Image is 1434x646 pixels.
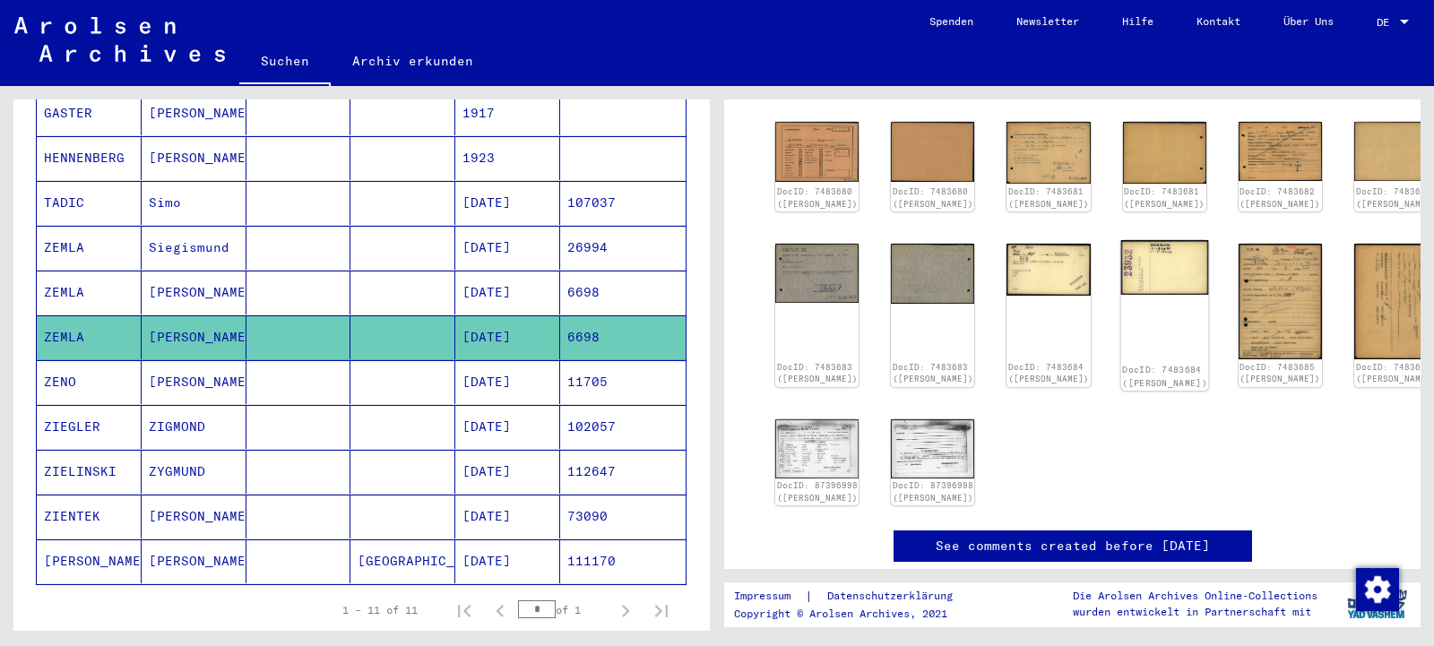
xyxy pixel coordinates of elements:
img: 002.jpg [891,122,974,182]
mat-cell: [DATE] [455,450,560,494]
mat-cell: 26994 [560,226,686,270]
mat-cell: Simo [142,181,246,225]
a: DocID: 87396998 ([PERSON_NAME]) [777,480,858,503]
div: | [734,587,974,606]
mat-cell: [DATE] [455,181,560,225]
mat-cell: 112647 [560,450,686,494]
mat-cell: [PERSON_NAME] [142,360,246,404]
mat-cell: [PERSON_NAME] [142,495,246,538]
mat-cell: [DATE] [455,271,560,314]
button: Previous page [482,592,518,628]
img: Zustimmung ändern [1356,568,1399,611]
a: DocID: 7483683 ([PERSON_NAME]) [777,362,858,384]
a: Datenschutzerklärung [813,587,974,606]
mat-cell: [DATE] [455,360,560,404]
a: DocID: 7483685 ([PERSON_NAME]) [1240,362,1320,384]
mat-cell: TADIC [37,181,142,225]
a: Archiv erkunden [331,39,495,82]
img: 001.jpg [1006,122,1090,183]
img: 002.jpg [1123,122,1206,184]
mat-cell: Siegismund [142,226,246,270]
img: yv_logo.png [1343,581,1411,626]
mat-cell: [DATE] [455,405,560,449]
mat-cell: 1917 [455,91,560,135]
mat-cell: GASTER [37,91,142,135]
div: 1 – 11 of 11 [342,602,418,618]
mat-cell: 6698 [560,315,686,359]
img: 002.jpg [891,419,974,478]
a: Impressum [734,587,805,606]
img: 001.jpg [1239,244,1322,359]
img: 002.jpg [1120,240,1208,295]
mat-cell: [PERSON_NAME] [142,539,246,583]
mat-cell: ZEMLA [37,271,142,314]
div: Zustimmung ändern [1355,567,1398,610]
img: Arolsen_neg.svg [14,17,225,62]
a: DocID: 7483680 ([PERSON_NAME]) [777,186,858,209]
mat-cell: [PERSON_NAME] [142,271,246,314]
p: wurden entwickelt in Partnerschaft mit [1073,604,1317,620]
img: 002.jpg [891,244,974,304]
img: 001.jpg [775,122,859,182]
mat-cell: 11705 [560,360,686,404]
mat-cell: [PERSON_NAME] [142,136,246,180]
p: Die Arolsen Archives Online-Collections [1073,588,1317,604]
a: DocID: 7483684 ([PERSON_NAME]) [1008,362,1089,384]
mat-cell: [DATE] [455,226,560,270]
img: 001.jpg [775,244,859,304]
mat-cell: 111170 [560,539,686,583]
img: 001.jpg [1239,122,1322,181]
a: DocID: 7483681 ([PERSON_NAME]) [1008,186,1089,209]
mat-cell: 73090 [560,495,686,538]
mat-cell: 102057 [560,405,686,449]
a: DocID: 7483682 ([PERSON_NAME]) [1240,186,1320,209]
a: DocID: 7483684 ([PERSON_NAME]) [1122,365,1207,388]
mat-cell: [PERSON_NAME] [37,539,142,583]
mat-cell: ZIEGLER [37,405,142,449]
a: Suchen [239,39,331,86]
mat-cell: [DATE] [455,315,560,359]
button: Last page [644,592,679,628]
mat-cell: ZIELINSKI [37,450,142,494]
mat-cell: ZIGMOND [142,405,246,449]
mat-cell: 107037 [560,181,686,225]
mat-cell: [DATE] [455,539,560,583]
mat-cell: ZENO [37,360,142,404]
a: DocID: 7483681 ([PERSON_NAME]) [1124,186,1205,209]
a: See comments created before [DATE] [936,537,1210,556]
mat-cell: 6698 [560,271,686,314]
mat-cell: 1923 [455,136,560,180]
mat-cell: ZEMLA [37,315,142,359]
mat-cell: [PERSON_NAME] [142,91,246,135]
mat-cell: [GEOGRAPHIC_DATA] [350,539,455,583]
mat-cell: HENNENBERG [37,136,142,180]
mat-cell: [DATE] [455,495,560,538]
mat-cell: [PERSON_NAME] [142,315,246,359]
button: Next page [608,592,644,628]
mat-cell: ZIENTEK [37,495,142,538]
a: DocID: 7483680 ([PERSON_NAME]) [893,186,973,209]
img: 001.jpg [775,419,859,478]
button: First page [446,592,482,628]
mat-cell: ZYGMUND [142,450,246,494]
a: DocID: 87396998 ([PERSON_NAME]) [893,480,973,503]
img: 001.jpg [1006,244,1090,297]
a: DocID: 7483683 ([PERSON_NAME]) [893,362,973,384]
p: Copyright © Arolsen Archives, 2021 [734,606,974,622]
div: of 1 [518,601,608,618]
mat-cell: ZEMLA [37,226,142,270]
span: DE [1377,16,1396,29]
